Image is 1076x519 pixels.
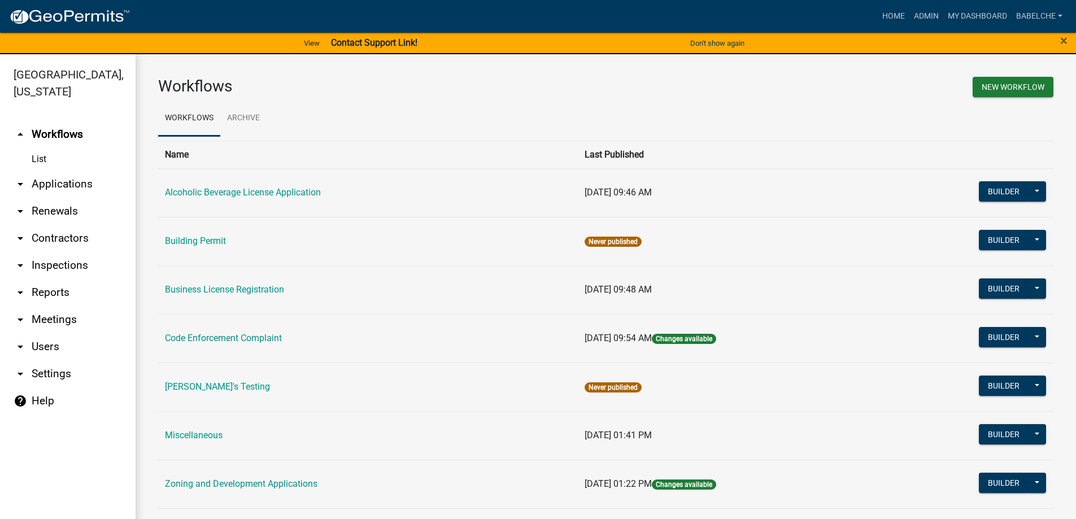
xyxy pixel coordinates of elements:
[14,128,27,141] i: arrow_drop_up
[165,235,226,246] a: Building Permit
[14,232,27,245] i: arrow_drop_down
[14,286,27,299] i: arrow_drop_down
[331,37,417,48] strong: Contact Support Link!
[14,259,27,272] i: arrow_drop_down
[585,187,652,198] span: [DATE] 09:46 AM
[979,473,1029,493] button: Builder
[158,101,220,137] a: Workflows
[979,376,1029,396] button: Builder
[14,177,27,191] i: arrow_drop_down
[165,333,282,343] a: Code Enforcement Complaint
[1060,34,1068,47] button: Close
[979,181,1029,202] button: Builder
[943,6,1012,27] a: My Dashboard
[585,478,652,489] span: [DATE] 01:22 PM
[585,382,642,392] span: Never published
[585,430,652,441] span: [DATE] 01:41 PM
[979,424,1029,444] button: Builder
[158,141,578,168] th: Name
[14,394,27,408] i: help
[652,479,716,490] span: Changes available
[909,6,943,27] a: Admin
[585,237,642,247] span: Never published
[165,381,270,392] a: [PERSON_NAME]'s Testing
[299,34,324,53] a: View
[165,478,317,489] a: Zoning and Development Applications
[686,34,749,53] button: Don't show again
[878,6,909,27] a: Home
[979,278,1029,299] button: Builder
[1060,33,1068,49] span: ×
[220,101,267,137] a: Archive
[578,141,882,168] th: Last Published
[979,327,1029,347] button: Builder
[165,284,284,295] a: Business License Registration
[14,340,27,354] i: arrow_drop_down
[158,77,598,96] h3: Workflows
[14,204,27,218] i: arrow_drop_down
[973,77,1053,97] button: New Workflow
[585,284,652,295] span: [DATE] 09:48 AM
[1012,6,1067,27] a: babelche
[165,430,223,441] a: Miscellaneous
[979,230,1029,250] button: Builder
[14,367,27,381] i: arrow_drop_down
[165,187,321,198] a: Alcoholic Beverage License Application
[585,333,652,343] span: [DATE] 09:54 AM
[652,334,716,344] span: Changes available
[14,313,27,326] i: arrow_drop_down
